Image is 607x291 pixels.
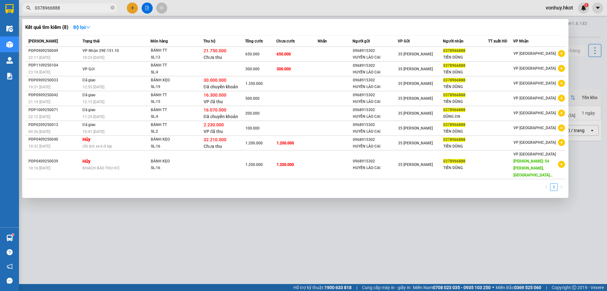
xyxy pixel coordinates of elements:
[277,52,291,56] span: 650.000
[398,39,410,43] span: VP Gửi
[111,5,114,11] span: close-circle
[151,128,198,135] div: SL: 2
[277,67,291,71] span: 300.000
[204,137,226,142] span: 32.210.000
[204,78,226,83] span: 30.000.000
[151,98,198,105] div: SL: 15
[353,158,397,165] div: 0968915302
[6,73,13,79] img: solution-icon
[353,84,397,90] div: HUYỀN LÀO CAI
[443,98,488,105] div: TIẾN DŨNG
[204,129,223,134] span: VP đã thu
[28,107,81,113] div: PDP1009250071
[204,107,226,112] span: 16.070.000
[558,183,565,191] li: Next Page
[443,39,463,43] span: Người nhận
[443,93,465,97] span: 0378966888
[353,54,397,61] div: HUYỀN LÀO CAI
[83,137,90,142] strong: Hủy
[276,39,295,43] span: Chưa cước
[35,4,109,11] input: Tìm tên, số ĐT hoặc mã đơn
[443,113,488,120] div: DŨNG ĐN
[28,85,50,89] span: 19:31 [DATE]
[28,158,81,165] div: PDP0409250039
[151,122,198,129] div: BÁNH TT
[28,166,50,170] span: 10:16 [DATE]
[550,184,557,191] a: 1
[558,124,565,131] span: plus-circle
[28,55,50,60] span: 22:11 [DATE]
[543,183,550,191] li: Previous Page
[28,62,81,69] div: PDP1109250104
[353,69,397,76] div: HUYỀN LÀO CAI
[83,115,104,119] span: 11:29 [DATE]
[203,39,215,43] span: Thu hộ
[558,139,565,146] span: plus-circle
[151,136,198,143] div: BÁNH KẸO
[398,141,433,145] span: 35 [PERSON_NAME]
[28,70,50,74] span: 23:18 [DATE]
[6,25,13,32] img: warehouse-icon
[83,123,95,127] span: Đã giao
[204,48,226,53] span: 21.750.000
[83,100,104,104] span: 12:15 [DATE]
[443,69,488,76] div: TIẾN DŨNG
[28,47,81,54] div: PDP0909250049
[111,6,114,9] span: close-circle
[550,183,558,191] li: 1
[245,141,263,145] span: 1.200.000
[83,39,100,43] span: Trạng thái
[277,162,294,167] span: 1.200.000
[151,47,198,54] div: BÁNH TT
[443,128,488,135] div: TIẾN DŨNG
[151,54,198,61] div: SL: 13
[277,141,294,145] span: 1.200.000
[443,84,488,90] div: TIẾN DŨNG
[443,78,465,82] span: 0378966888
[28,122,81,128] div: PDP0209250013
[6,57,13,64] img: warehouse-icon
[544,185,548,189] span: left
[28,39,58,43] span: [PERSON_NAME]
[83,48,119,53] span: VP Nhận 29E-151.10
[151,69,198,76] div: SL: 4
[28,77,81,84] div: PDP0909250033
[318,39,327,43] span: Nhãn
[353,62,397,69] div: 0968915302
[7,278,13,284] span: message
[204,84,238,89] span: Đã chuyển khoản
[558,110,565,117] span: plus-circle
[398,96,433,101] span: 35 [PERSON_NAME]
[151,92,198,99] div: BÁNH TT
[558,50,565,57] span: plus-circle
[558,80,565,87] span: plus-circle
[353,122,397,128] div: 0968915302
[245,52,260,56] span: 650.000
[151,165,198,172] div: SL: 16
[28,100,50,104] span: 21:19 [DATE]
[560,185,563,189] span: right
[245,162,263,167] span: 1.200.000
[353,92,397,98] div: 0968915302
[443,165,488,171] div: TIẾN DŨNG
[151,158,198,165] div: BÁNH KẸO
[558,161,565,168] span: plus-circle
[7,249,13,255] span: question-circle
[353,39,370,43] span: Người gửi
[353,165,397,171] div: HUYỀN LÀO CAI
[245,81,263,86] span: 1.350.000
[513,81,556,85] span: VP [GEOGRAPHIC_DATA]
[513,39,529,43] span: VP Nhận
[28,136,81,143] div: PDP0409250040
[398,126,433,130] span: 35 [PERSON_NAME]
[83,55,104,60] span: 10:24 [DATE]
[28,144,50,149] span: 10:32 [DATE]
[86,25,90,29] span: down
[353,143,397,150] div: HUYỀN LÀO CAI
[398,67,433,71] span: 35 [PERSON_NAME]
[443,108,465,112] span: 0378966888
[443,137,465,142] span: 0378966888
[245,67,260,71] span: 300.000
[398,111,433,116] span: 35 [PERSON_NAME]
[513,159,553,177] span: [PERSON_NAME]: 54 [PERSON_NAME], [GEOGRAPHIC_DATA]...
